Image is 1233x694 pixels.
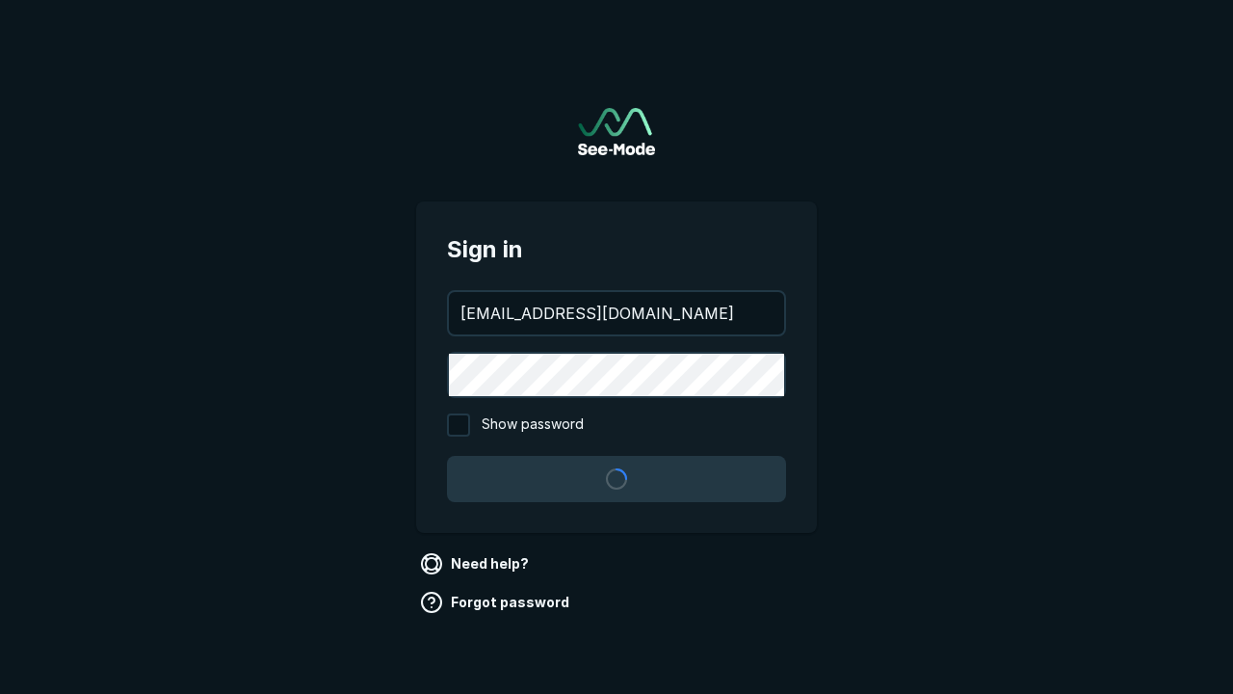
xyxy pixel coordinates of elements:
a: Go to sign in [578,108,655,155]
input: your@email.com [449,292,784,334]
span: Show password [482,414,584,437]
span: Sign in [447,232,786,267]
a: Need help? [416,548,537,579]
img: See-Mode Logo [578,108,655,155]
a: Forgot password [416,587,577,618]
